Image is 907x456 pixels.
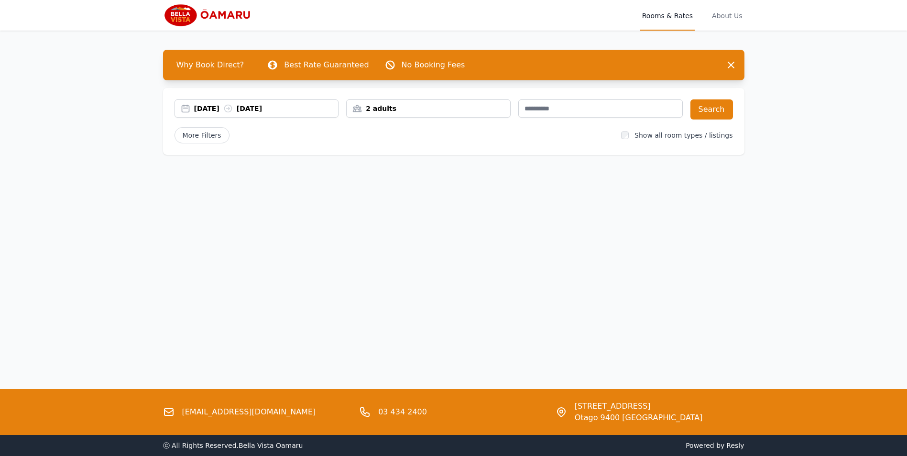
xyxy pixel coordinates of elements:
span: ⓒ All Rights Reserved. Bella Vista Oamaru [163,442,303,449]
span: [STREET_ADDRESS] [575,401,703,412]
img: Bella Vista Oamaru [163,4,255,27]
div: [DATE] [DATE] [194,104,339,113]
a: Resly [726,442,744,449]
span: More Filters [175,127,229,143]
p: Best Rate Guaranteed [284,59,369,71]
span: Otago 9400 [GEOGRAPHIC_DATA] [575,412,703,423]
label: Show all room types / listings [634,131,732,139]
a: [EMAIL_ADDRESS][DOMAIN_NAME] [182,406,316,418]
span: Powered by [458,441,744,450]
div: 2 adults [347,104,510,113]
a: 03 434 2400 [378,406,427,418]
button: Search [690,99,733,119]
span: Why Book Direct? [169,55,252,75]
p: No Booking Fees [402,59,465,71]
